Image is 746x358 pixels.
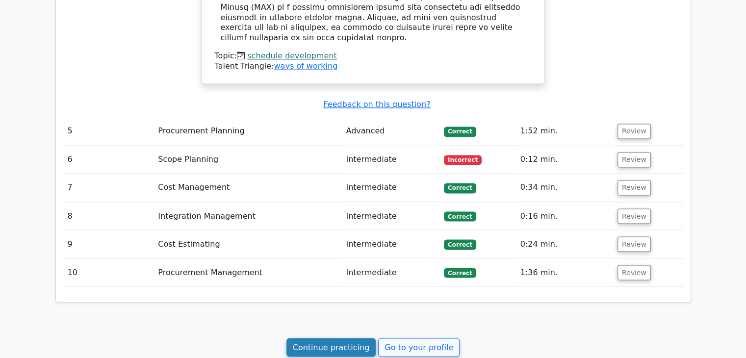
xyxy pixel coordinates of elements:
a: Go to your profile [378,338,460,357]
button: Review [617,236,651,252]
span: Correct [444,183,476,193]
td: 1:52 min. [516,117,614,145]
td: Intermediate [342,174,440,202]
span: Correct [444,211,476,221]
td: Scope Planning [154,146,342,174]
td: Procurement Planning [154,117,342,145]
td: Intermediate [342,146,440,174]
td: 0:34 min. [516,174,614,202]
button: Review [617,180,651,195]
td: 1:36 min. [516,258,614,286]
td: 8 [64,202,154,230]
td: 0:16 min. [516,202,614,230]
td: 0:24 min. [516,230,614,258]
span: Correct [444,239,476,249]
td: Intermediate [342,230,440,258]
button: Review [617,124,651,139]
button: Review [617,265,651,280]
td: Cost Estimating [154,230,342,258]
td: 0:12 min. [516,146,614,174]
a: Feedback on this question? [323,100,430,109]
button: Review [617,152,651,167]
td: Advanced [342,117,440,145]
span: Correct [444,268,476,278]
button: Review [617,208,651,224]
span: Incorrect [444,155,482,165]
span: Correct [444,127,476,136]
td: Integration Management [154,202,342,230]
td: 10 [64,258,154,286]
td: Cost Management [154,174,342,202]
td: Intermediate [342,258,440,286]
td: 9 [64,230,154,258]
div: Topic: [215,51,532,61]
div: Talent Triangle: [215,51,532,72]
a: Continue practicing [286,338,376,357]
td: Intermediate [342,202,440,230]
td: 5 [64,117,154,145]
td: 6 [64,146,154,174]
a: ways of working [274,61,337,71]
a: schedule development [247,51,336,60]
td: 7 [64,174,154,202]
td: Procurement Management [154,258,342,286]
